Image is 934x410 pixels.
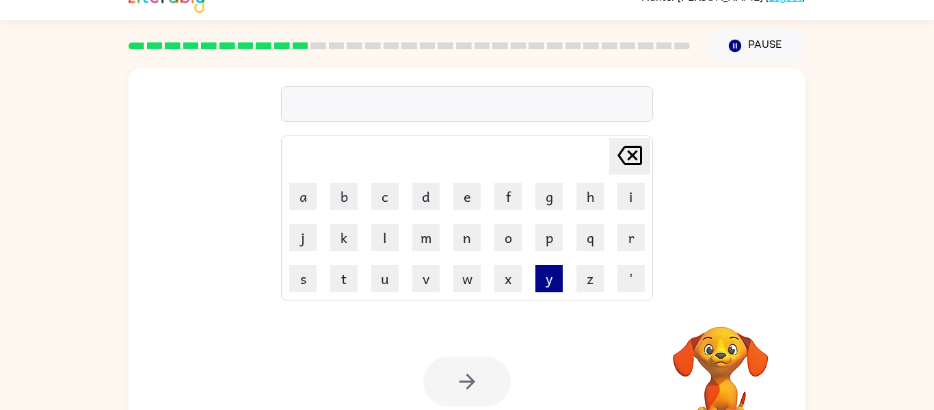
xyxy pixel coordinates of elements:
[330,224,358,251] button: k
[412,224,440,251] button: m
[453,224,481,251] button: n
[412,265,440,292] button: v
[453,265,481,292] button: w
[453,183,481,210] button: e
[535,183,563,210] button: g
[494,183,522,210] button: f
[576,224,604,251] button: q
[289,183,317,210] button: a
[617,224,645,251] button: r
[494,224,522,251] button: o
[371,183,399,210] button: c
[330,265,358,292] button: t
[494,265,522,292] button: x
[371,224,399,251] button: l
[576,183,604,210] button: h
[535,265,563,292] button: y
[576,265,604,292] button: z
[412,183,440,210] button: d
[371,265,399,292] button: u
[617,183,645,210] button: i
[330,183,358,210] button: b
[289,224,317,251] button: j
[706,30,805,62] button: Pause
[617,265,645,292] button: '
[535,224,563,251] button: p
[289,265,317,292] button: s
